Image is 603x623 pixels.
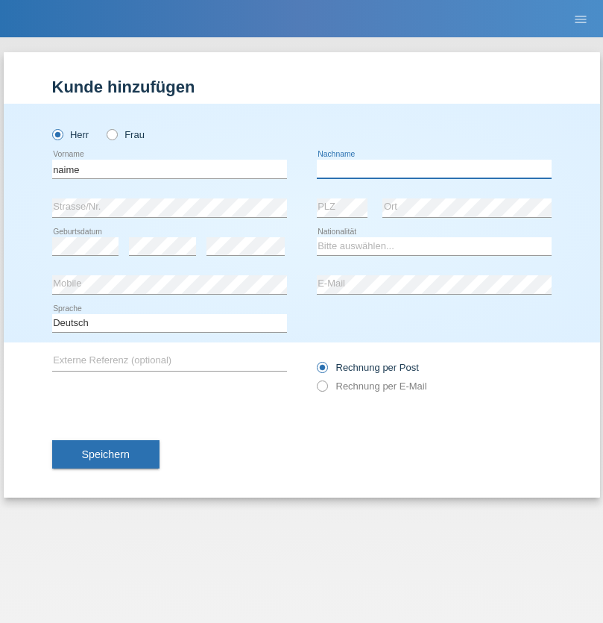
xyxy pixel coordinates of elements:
label: Herr [52,129,89,140]
label: Rechnung per E-Mail [317,381,427,392]
input: Herr [52,129,62,139]
label: Rechnung per Post [317,362,419,373]
span: Speichern [82,448,130,460]
i: menu [573,12,588,27]
h1: Kunde hinzufügen [52,78,552,96]
input: Frau [107,129,116,139]
button: Speichern [52,440,160,469]
label: Frau [107,129,145,140]
input: Rechnung per E-Mail [317,381,326,399]
input: Rechnung per Post [317,362,326,381]
a: menu [566,14,596,23]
